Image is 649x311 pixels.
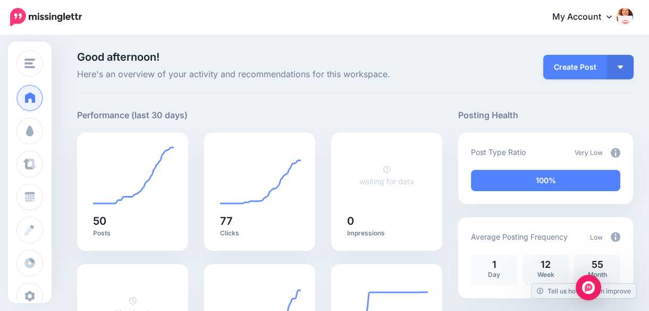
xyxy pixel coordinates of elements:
p: 12 [528,260,563,269]
h5: 50 [93,216,172,226]
p: Posts [93,229,172,238]
img: info-circle-grey.png [611,148,620,158]
p: Post Type Ratio [471,146,526,158]
h5: 0 [347,216,426,226]
h5: Posting Health [458,109,633,122]
span: Good afternoon! [77,51,159,63]
a: My Account [542,4,633,30]
p: Impressions [347,229,426,238]
img: arrow-down-white.png [618,66,623,69]
span: Here's an overview of your activity and recommendations for this workspace. [77,68,442,81]
div: Open Intercom Messenger [576,275,601,300]
a: waiting for data [359,165,414,186]
a: Tell us how we can improve [532,284,636,298]
img: Missinglettr [10,8,82,26]
p: Clicks [220,229,299,238]
span: Week [537,271,554,279]
span: Low [590,233,603,241]
span: Very Low [575,149,603,157]
span: Day [488,271,500,279]
h5: Performance (last 30 days) [77,109,188,122]
span: Month [588,271,607,279]
a: Create Post [543,55,607,79]
p: Average Posting Frequency [471,231,568,243]
img: info-circle-grey.png [611,232,620,242]
img: menu.png [24,59,35,68]
h5: 77 [220,216,299,226]
div: 100% of your posts in the last 30 days have been from Drip Campaigns [471,170,620,191]
p: 1 [476,260,512,269]
p: 55 [579,260,615,269]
